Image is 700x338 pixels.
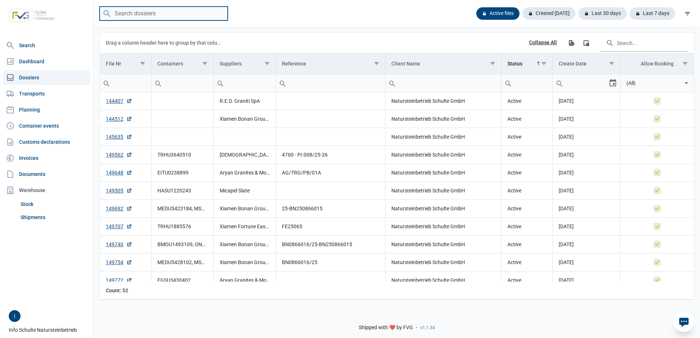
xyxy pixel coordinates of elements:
div: Search box [100,74,113,92]
td: Natursteinbetrieb Schulte GmbH [386,92,502,110]
td: Column File Nr [100,53,151,74]
td: Filter cell [213,74,276,92]
td: BN0866016/25 [276,253,386,271]
span: Show filter options for column 'Status' [541,61,547,66]
input: Filter cell [152,74,213,92]
td: Active [501,236,553,253]
td: Active [501,271,553,289]
td: Column Reference [276,53,386,74]
div: Export all data to Excel [565,36,578,49]
a: Stock [18,198,90,211]
td: Natursteinbetrieb Schulte GmbH [386,218,502,236]
div: Create Date [559,61,587,67]
div: Drag a column header here to group by that column [106,37,223,49]
a: 149772 [106,277,132,284]
input: Search dossiers [100,7,228,21]
td: Active [501,253,553,271]
td: Active [501,128,553,146]
div: Info Schulte Natursteinbetrieb [9,310,89,334]
a: Documents [3,167,90,181]
td: Natursteinbetrieb Schulte GmbH [386,164,502,182]
span: Show filter options for column 'Containers' [202,61,208,66]
span: - [416,324,417,331]
input: Filter cell [553,74,608,92]
div: File Nr Count: 52 [106,287,145,294]
td: BMOU1493109, ONEU2101974, ONEU2307076 [151,236,213,253]
input: Filter cell [276,74,386,92]
td: 25-BN250866015 [276,200,386,218]
a: Container events [3,119,90,133]
a: Dossiers [3,70,90,85]
span: Shipped with ❤️ by FVG [359,324,413,331]
a: 149562 [106,151,132,158]
td: Xiamen Bonan Group Co., Ltd. [213,200,276,218]
button: I [9,310,21,322]
a: 149505 [106,187,132,194]
a: 149740 [106,241,132,248]
a: Shipments [18,211,90,224]
div: Client Name [391,61,420,67]
td: HASU1220243 [151,182,213,200]
span: Show filter options for column 'File Nr' [140,61,145,66]
span: Show filter options for column 'Create Date' [609,61,614,66]
div: Last 7 days [630,7,675,20]
span: [DATE] [559,152,574,158]
td: Active [501,146,553,164]
td: Column Containers [151,53,213,74]
div: Search box [553,74,566,92]
div: Status [507,61,522,67]
td: Xiamen Bonan Group Co., Ltd. [213,236,276,253]
span: [DATE] [559,259,574,265]
div: Created [DATE] [522,7,576,20]
td: Filter cell [553,74,621,92]
a: Transports [3,86,90,101]
a: 145635 [106,133,132,140]
a: 144407 [106,97,132,105]
a: 149648 [106,169,132,176]
span: [DATE] [559,188,574,194]
td: Column Suppliers [213,53,276,74]
td: Active [501,110,553,128]
div: Last 30 days [578,7,627,20]
div: Active files [476,7,520,20]
td: EITU0238899 [151,164,213,182]
td: Natursteinbetrieb Schulte GmbH [386,128,502,146]
td: Aryan Granites & Monuments Pvt. Ltd. [213,164,276,182]
div: Search box [386,74,399,92]
div: File Nr [106,61,121,67]
span: Show filter options for column 'Suppliers' [264,61,270,66]
td: 4760 - PI.008/25-26 [276,146,386,164]
td: Xiamen Bonan Group Co., Ltd. [213,110,276,128]
input: Search in the data grid [600,34,688,52]
td: TRHU1885576 [151,218,213,236]
td: MEDU5423184, MSBU3095790, MSMU2384880, MSMU2839839, TGCU2134100 [151,200,213,218]
td: Natursteinbetrieb Schulte GmbH [386,110,502,128]
div: Allow Booking [641,61,674,67]
td: AG/TRG/PB/01A [276,164,386,182]
div: Search box [276,74,289,92]
div: Warehouse [3,183,90,198]
td: Natursteinbetrieb Schulte GmbH [386,182,502,200]
td: Active [501,218,553,236]
td: EGSU3430402 [151,271,213,289]
img: FVG - Global freight forwarding [6,5,58,26]
input: Filter cell [386,74,501,92]
a: Dashboard [3,54,90,69]
td: MEDU5428102, MSDU1868646, TCLU3027127 [151,253,213,271]
span: v1.1.34 [420,325,435,331]
div: Search box [502,74,515,92]
div: Containers [157,61,183,67]
td: Filter cell [501,74,553,92]
td: Active [501,164,553,182]
td: Column Create Date [553,53,621,74]
span: [DATE] [559,98,574,104]
td: Column Allow Booking [621,53,694,74]
a: 144512 [106,115,132,123]
td: Natursteinbetrieb Schulte GmbH [386,200,502,218]
div: Data grid toolbar [106,33,688,53]
td: BN0866016/25-BN250866015 [276,236,386,253]
span: Show filter options for column 'Client Name' [490,61,495,66]
td: Column Client Name [386,53,502,74]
